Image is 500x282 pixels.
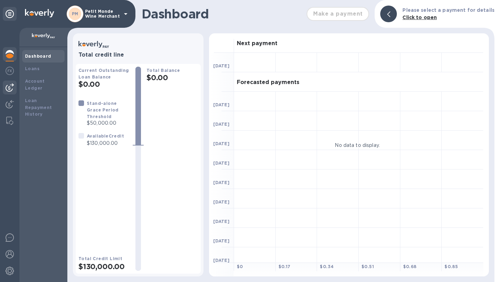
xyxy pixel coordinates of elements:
b: Total Balance [147,68,180,73]
b: Available Credit [87,133,124,139]
b: $ 0.51 [361,264,374,269]
h3: Forecasted payments [237,79,299,86]
b: [DATE] [213,160,230,166]
p: $50,000.00 [87,119,130,127]
b: [DATE] [213,219,230,224]
h1: Dashboard [142,7,303,21]
b: Current Outstanding Loan Balance [78,68,129,80]
b: $ 0.85 [444,264,458,269]
img: Logo [25,9,54,17]
b: $ 0.17 [278,264,291,269]
b: Loans [25,66,40,71]
p: $130,000.00 [87,140,124,147]
b: [DATE] [213,180,230,185]
b: PM [72,11,78,16]
h3: Total credit line [78,52,198,58]
b: $ 0.68 [403,264,417,269]
div: Unpin categories [3,7,17,21]
img: Foreign exchange [6,67,14,75]
b: [DATE] [213,63,230,68]
b: Account Ledger [25,78,45,91]
p: No data to display. [335,142,380,149]
b: Total Credit Limit [78,256,122,261]
b: Click to open [402,15,437,20]
b: Stand-alone Grace Period Threshold [87,101,119,119]
p: Petit Monde Wine Merchant [85,9,120,19]
b: [DATE] [213,238,230,243]
b: [DATE] [213,258,230,263]
b: [DATE] [213,102,230,107]
b: [DATE] [213,199,230,205]
h3: Next payment [237,40,277,47]
b: Dashboard [25,53,51,59]
h2: $0.00 [147,73,198,82]
b: $ 0 [237,264,243,269]
b: Loan Repayment History [25,98,52,117]
b: Please select a payment for details [402,7,494,13]
h2: $130,000.00 [78,262,130,271]
h2: $0.00 [78,80,130,89]
b: [DATE] [213,141,230,146]
b: $ 0.34 [320,264,334,269]
b: [DATE] [213,122,230,127]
